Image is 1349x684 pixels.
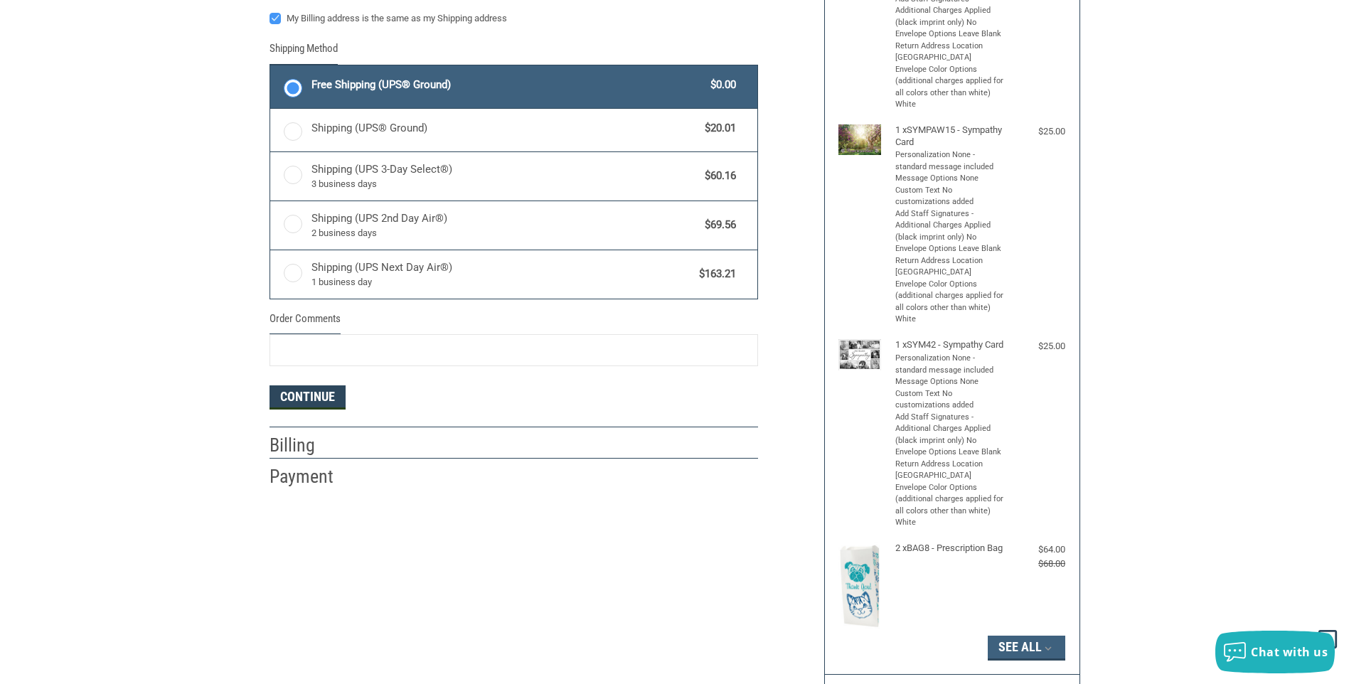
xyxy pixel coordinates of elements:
[895,255,1006,279] li: Return Address Location [GEOGRAPHIC_DATA]
[895,482,1006,529] li: Envelope Color Options (additional charges applied for all colors other than white) White
[895,28,1006,41] li: Envelope Options Leave Blank
[895,243,1006,255] li: Envelope Options Leave Blank
[1008,557,1065,571] div: $68.00
[895,173,1006,185] li: Message Options None
[270,434,353,457] h2: Billing
[895,185,1006,208] li: Custom Text No customizations added
[270,41,338,64] legend: Shipping Method
[270,385,346,410] button: Continue
[895,124,1006,148] h4: 1 x SYMPAW15 - Sympathy Card
[895,279,1006,326] li: Envelope Color Options (additional charges applied for all colors other than white) White
[895,543,1006,554] h4: 2 x BAG8 - Prescription Bag
[988,636,1065,660] button: See All
[895,459,1006,482] li: Return Address Location [GEOGRAPHIC_DATA]
[693,266,737,282] span: $163.21
[895,208,1006,244] li: Add Staff Signatures - Additional Charges Applied (black imprint only) No
[311,210,698,240] span: Shipping (UPS 2nd Day Air®)
[1251,644,1328,660] span: Chat with us
[895,41,1006,64] li: Return Address Location [GEOGRAPHIC_DATA]
[895,376,1006,388] li: Message Options None
[698,120,737,137] span: $20.01
[311,275,693,289] span: 1 business day
[311,120,698,137] span: Shipping (UPS® Ground)
[270,13,758,24] label: My Billing address is the same as my Shipping address
[895,412,1006,447] li: Add Staff Signatures - Additional Charges Applied (black imprint only) No
[1008,339,1065,353] div: $25.00
[895,149,1006,173] li: Personalization None - standard message included
[704,77,737,93] span: $0.00
[311,161,698,191] span: Shipping (UPS 3-Day Select®)
[311,177,698,191] span: 3 business days
[895,353,1006,376] li: Personalization None - standard message included
[311,226,698,240] span: 2 business days
[895,64,1006,111] li: Envelope Color Options (additional charges applied for all colors other than white) White
[1008,543,1065,557] div: $64.00
[1008,124,1065,139] div: $25.00
[895,339,1006,351] h4: 1 x SYM42 - Sympathy Card
[895,447,1006,459] li: Envelope Options Leave Blank
[698,168,737,184] span: $60.16
[895,388,1006,412] li: Custom Text No customizations added
[1215,631,1335,673] button: Chat with us
[270,465,353,488] h2: Payment
[698,217,737,233] span: $69.56
[311,77,704,93] span: Free Shipping (UPS® Ground)
[270,311,341,334] legend: Order Comments
[311,260,693,289] span: Shipping (UPS Next Day Air®)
